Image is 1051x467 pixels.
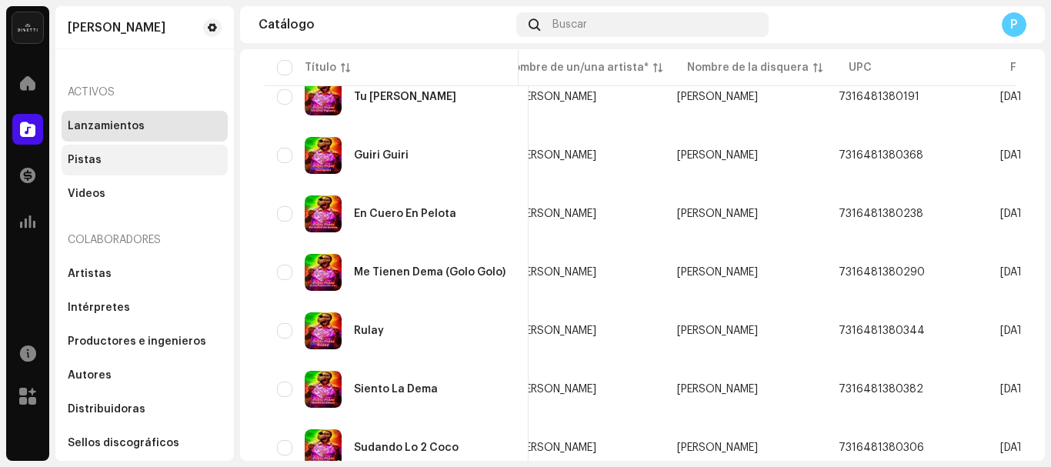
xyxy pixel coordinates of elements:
span: 7 oct 2025 [1000,384,1033,395]
div: Nombre de un/una artista* [505,60,649,75]
div: [PERSON_NAME] [515,442,596,453]
img: df61f6b5-4a6e-4dcb-9240-2742fe5c8cab [305,429,342,466]
div: P [1002,12,1026,37]
img: cea7bcaa-4413-4ffd-b41a-b48f991ca629 [305,137,342,174]
span: 7316481380382 [839,384,923,395]
re-m-nav-item: Sellos discográficos [62,428,228,459]
re-m-nav-item: Pistas [62,145,228,175]
div: Guiri Guiri [354,150,409,161]
re-a-nav-header: Activos [62,74,228,111]
div: Sellos discográficos [68,437,179,449]
span: 7316481380306 [839,442,924,453]
div: Autores [68,369,112,382]
img: 02a7c2d3-3c89-4098-b12f-2ff2945c95ee [12,12,43,43]
span: 7316481380238 [839,208,923,219]
div: Distribuidoras [68,403,145,415]
div: Tu Ere Tiguere [354,92,456,102]
span: Pablo Piddy [677,92,758,102]
div: En Cuero En Pelota [354,208,456,219]
span: Pablo piddy [515,325,652,336]
span: Pablo piddy [515,267,652,278]
re-m-nav-item: Productores e ingenieros [62,326,228,357]
img: 222a721d-9bca-4c90-950f-13f5c09d58d9 [305,371,342,408]
span: 7316481380191 [839,92,919,102]
span: 7 oct 2025 [1000,150,1033,161]
div: Lanzamientos [68,120,145,132]
span: 7316481380290 [839,267,925,278]
div: [PERSON_NAME] [515,267,596,278]
span: Pablo Piddy [677,150,758,161]
div: Siento La Dema [354,384,438,395]
span: Pablo Piddy [677,384,758,395]
img: 3fcb789a-b075-49a4-a094-d3755718da3c [305,254,342,291]
img: 9521db0a-944a-4448-9947-e5ddeff8cda1 [305,312,342,349]
img: b4168c9a-5926-4836-a309-93b34fe88408 [305,78,342,115]
div: Pistas [68,154,102,166]
span: Pablo Piddy [677,208,758,219]
img: f6a9f402-de72-488f-982b-9b7f287c42bc [305,195,342,232]
re-m-nav-item: Lanzamientos [62,111,228,142]
div: Artistas [68,268,112,280]
span: Pablo piddy [515,384,652,395]
span: Pablo piddy [515,150,652,161]
span: Pablo piddy [515,92,652,102]
span: 7316481380368 [839,150,923,161]
div: [PERSON_NAME] [515,384,596,395]
div: Productores e ingenieros [68,335,206,348]
div: Pablo Piddy [68,22,165,34]
div: [PERSON_NAME] [515,150,596,161]
span: 7316481380344 [839,325,925,336]
div: Rulay [354,325,384,336]
span: Pablo Piddy [677,442,758,453]
div: Videos [68,188,105,200]
span: 7 oct 2025 [1000,267,1033,278]
re-m-nav-item: Intérpretes [62,292,228,323]
span: 7 oct 2025 [1000,325,1033,336]
span: 7 oct 2025 [1000,442,1033,453]
re-m-nav-item: Distribuidoras [62,394,228,425]
re-m-nav-item: Artistas [62,259,228,289]
div: Catálogo [259,18,510,31]
div: [PERSON_NAME] [515,92,596,102]
span: Pablo piddy [515,208,652,219]
span: 7 oct 2025 [1000,208,1033,219]
div: Título [305,60,336,75]
span: Buscar [552,18,587,31]
span: Pablo Piddy [677,325,758,336]
span: Pablo piddy [515,442,652,453]
re-m-nav-item: Videos [62,178,228,209]
div: Nombre de la disquera [687,60,809,75]
span: 7 oct 2025 [1000,92,1033,102]
re-a-nav-header: Colaboradores [62,222,228,259]
div: Sudando Lo 2 Coco [354,442,459,453]
span: Pablo Piddy [677,267,758,278]
re-m-nav-item: Autores [62,360,228,391]
div: Me Tienen Dema (Golo Golo) [354,267,505,278]
div: [PERSON_NAME] [515,325,596,336]
div: Intérpretes [68,302,130,314]
div: [PERSON_NAME] [515,208,596,219]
